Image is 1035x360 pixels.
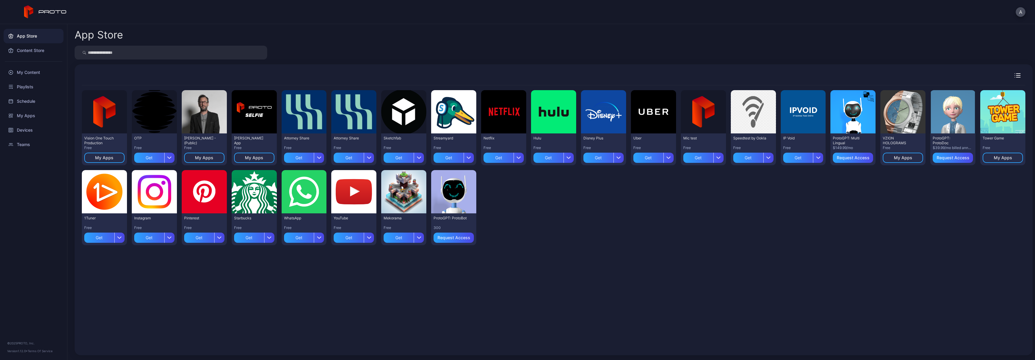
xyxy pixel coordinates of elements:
div: Get [783,153,813,163]
div: Free [434,145,474,150]
button: Get [234,230,274,243]
div: $149.99/mo [833,145,873,150]
div: 1Tuner [84,216,117,221]
div: Free [284,225,324,230]
button: My Apps [234,153,274,163]
div: Free [384,145,424,150]
div: Free [134,145,175,150]
button: Get [334,150,374,163]
div: Free [134,225,175,230]
div: YouTube [334,216,367,221]
div: Get [334,233,364,243]
div: Mekorama [384,216,417,221]
div: VZION HOLOGRAMS [883,136,916,145]
div: Attorney Share [334,136,367,141]
button: Get [484,150,524,163]
a: Content Store [4,43,63,58]
div: My Apps [195,155,213,160]
a: Devices [4,123,63,137]
div: Free [234,145,274,150]
button: My Apps [84,153,125,163]
div: Get [334,153,364,163]
button: My Apps [883,153,923,163]
div: Instagram [134,216,167,221]
div: 300 [434,225,474,230]
div: Free [783,145,823,150]
button: Get [583,150,624,163]
div: Free [633,145,674,150]
div: App Store [75,30,123,40]
div: Request Access [837,155,870,160]
button: My Apps [983,153,1023,163]
a: App Store [4,29,63,43]
div: David N Persona - (Public) [184,136,217,145]
div: Streamyard [434,136,467,141]
button: Get [84,230,125,243]
a: Teams [4,137,63,152]
div: Get [484,153,514,163]
div: Disney Plus [583,136,616,141]
div: © 2025 PROTO, Inc. [7,341,60,346]
div: Get [134,153,164,163]
div: ProtoGPT: Multi Lingual [833,136,866,145]
div: Free [484,145,524,150]
button: Get [733,150,774,163]
div: Free [234,225,274,230]
button: Get [184,230,224,243]
button: Request Access [833,153,873,163]
div: Request Access [437,235,470,240]
button: Get [384,150,424,163]
button: Get [683,150,724,163]
div: Get [434,153,464,163]
button: Get [134,150,175,163]
div: Get [234,233,264,243]
button: Get [284,230,324,243]
div: Get [633,153,663,163]
div: Free [583,145,624,150]
div: Free [84,225,125,230]
div: Starbucks [234,216,267,221]
div: $39.99/mo billed annually [933,145,973,150]
div: Speedtest by Ookla [733,136,766,141]
div: Get [384,233,414,243]
div: My Apps [245,155,263,160]
a: My Apps [4,108,63,123]
button: My Apps [184,153,224,163]
div: Hulu [533,136,567,141]
button: Get [434,150,474,163]
div: Get [284,233,314,243]
a: Terms Of Service [28,349,53,353]
div: Free [84,145,125,150]
button: Get [384,230,424,243]
button: Get [334,230,374,243]
div: Free [184,145,224,150]
div: Free [983,145,1023,150]
div: David Selfie App [234,136,267,145]
div: Get [184,233,214,243]
div: Free [384,225,424,230]
div: Sketchfab [384,136,417,141]
div: Get [583,153,613,163]
div: Mic test [683,136,716,141]
div: IP Void [783,136,816,141]
div: Get [134,233,164,243]
a: Playlists [4,80,63,94]
div: Schedule [4,94,63,108]
div: Get [84,233,114,243]
div: Uber [633,136,666,141]
div: Free [334,145,374,150]
span: Version 1.12.0 • [7,349,28,353]
button: Get [633,150,674,163]
div: ProtoGPT: ProtoDoc [933,136,966,145]
button: Get [284,150,324,163]
button: Request Access [434,233,474,243]
div: Get [733,153,763,163]
div: Free [533,145,574,150]
div: WhatsApp [284,216,317,221]
button: Get [134,230,175,243]
div: My Apps [95,155,113,160]
div: Free [733,145,774,150]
